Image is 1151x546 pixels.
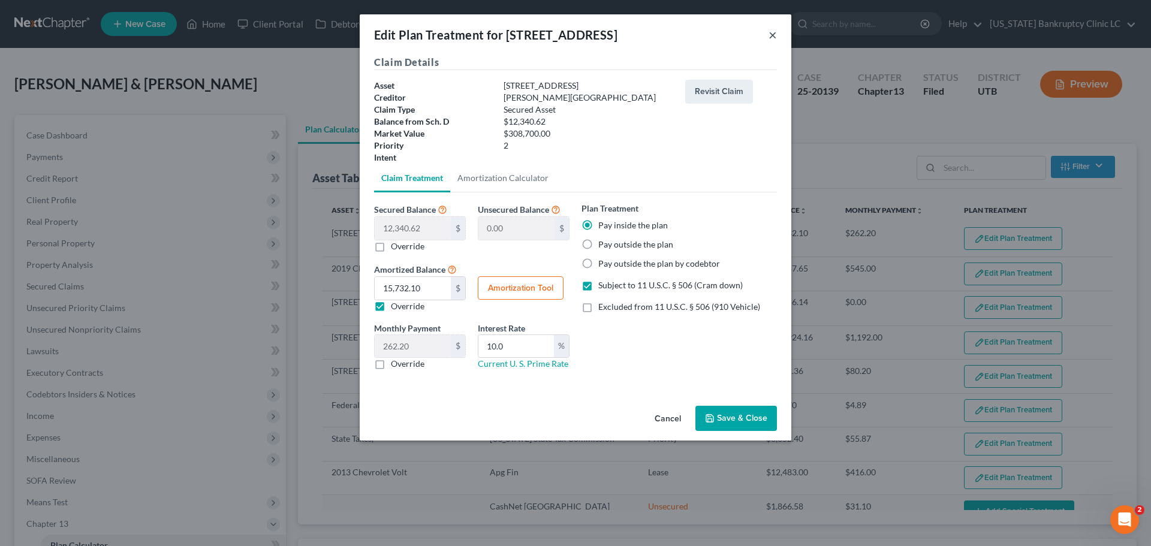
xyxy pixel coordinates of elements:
span: Secured Balance [374,204,436,215]
button: Cancel [645,407,691,431]
div: [STREET_ADDRESS] [498,80,679,92]
label: Pay outside the plan by codebtor [598,258,720,270]
a: Current U. S. Prime Rate [478,358,568,369]
span: 2 [1135,505,1144,515]
div: Asset [368,80,498,92]
input: 0.00 [375,217,451,240]
button: × [769,28,777,42]
div: 2 [498,140,679,152]
div: $ [451,217,465,240]
div: $308,700.00 [498,128,679,140]
span: Unsecured Balance [478,204,549,215]
input: 0.00 [375,277,451,300]
div: % [554,335,569,358]
a: Claim Treatment [374,164,450,192]
span: Amortized Balance [374,264,445,274]
label: Interest Rate [478,322,525,334]
label: Pay inside the plan [598,219,668,231]
a: Amortization Calculator [450,164,556,192]
div: Claim Type [368,104,498,116]
span: Subject to 11 U.S.C. § 506 (Cram down) [598,280,743,290]
button: Revisit Claim [685,80,753,104]
label: Pay outside the plan [598,239,673,251]
div: [PERSON_NAME][GEOGRAPHIC_DATA] [498,92,679,104]
div: $ [451,277,465,300]
div: Secured Asset [498,104,679,116]
span: Excluded from 11 U.S.C. § 506 (910 Vehicle) [598,301,760,312]
div: Intent [368,152,498,164]
input: 0.00 [375,335,451,358]
div: $12,340.62 [498,116,679,128]
iframe: Intercom live chat [1110,505,1139,534]
div: $ [451,335,465,358]
div: Creditor [368,92,498,104]
label: Override [391,300,424,312]
div: Market Value [368,128,498,140]
div: Priority [368,140,498,152]
input: 0.00 [478,217,555,240]
label: Override [391,358,424,370]
div: $ [555,217,569,240]
div: Edit Plan Treatment for [STREET_ADDRESS] [374,26,617,43]
label: Plan Treatment [581,202,638,215]
button: Save & Close [695,406,777,431]
label: Monthly Payment [374,322,441,334]
button: Amortization Tool [478,276,564,300]
label: Override [391,240,424,252]
div: Balance from Sch. D [368,116,498,128]
input: 0.00 [478,335,554,358]
h5: Claim Details [374,55,777,70]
